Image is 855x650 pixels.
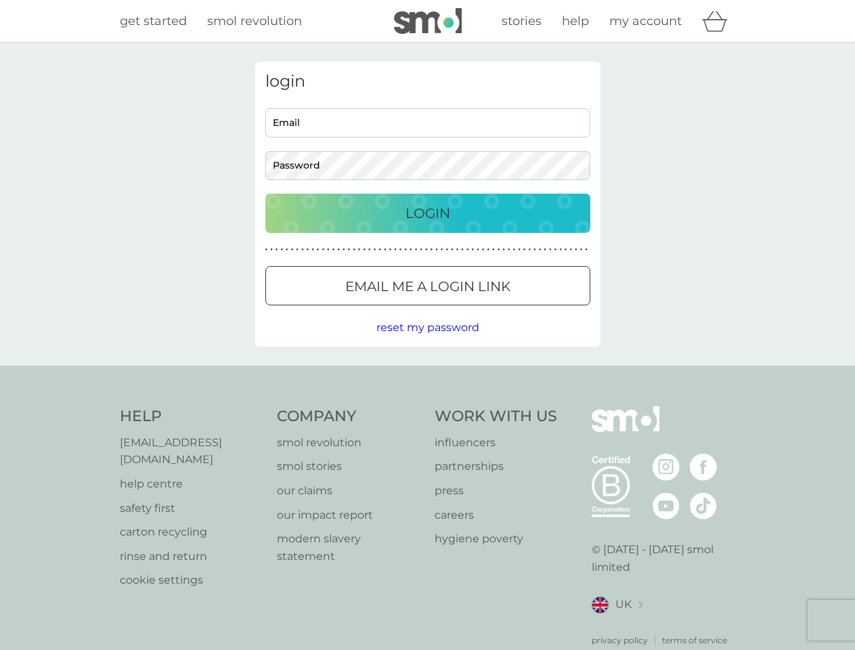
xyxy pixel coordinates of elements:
[653,492,680,519] img: visit the smol Youtube page
[487,246,489,253] p: ●
[702,7,736,35] div: basket
[358,246,361,253] p: ●
[276,246,278,253] p: ●
[286,246,288,253] p: ●
[368,246,371,253] p: ●
[544,246,546,253] p: ●
[456,246,459,253] p: ●
[435,406,557,427] h4: Work With Us
[435,458,557,475] p: partnerships
[265,72,590,91] h3: login
[363,246,366,253] p: ●
[317,246,320,253] p: ●
[477,246,479,253] p: ●
[332,246,335,253] p: ●
[690,492,717,519] img: visit the smol Tiktok page
[296,246,299,253] p: ●
[585,246,588,253] p: ●
[472,246,475,253] p: ●
[575,246,577,253] p: ●
[394,8,462,34] img: smol
[554,246,557,253] p: ●
[311,246,314,253] p: ●
[523,246,526,253] p: ●
[376,319,479,337] button: reset my password
[399,246,402,253] p: ●
[337,246,340,253] p: ●
[528,246,531,253] p: ●
[609,14,682,28] span: my account
[565,246,567,253] p: ●
[120,434,264,469] a: [EMAIL_ADDRESS][DOMAIN_NAME]
[277,482,421,500] a: our claims
[265,194,590,233] button: Login
[653,454,680,481] img: visit the smol Instagram page
[559,246,562,253] p: ●
[277,506,421,524] a: our impact report
[307,246,309,253] p: ●
[374,246,376,253] p: ●
[348,246,351,253] p: ●
[466,246,469,253] p: ●
[327,246,330,253] p: ●
[394,246,397,253] p: ●
[280,246,283,253] p: ●
[410,246,412,253] p: ●
[662,634,727,647] a: terms of service
[353,246,355,253] p: ●
[277,458,421,475] a: smol stories
[389,246,392,253] p: ●
[291,246,294,253] p: ●
[120,571,264,589] a: cookie settings
[270,246,273,253] p: ●
[322,246,324,253] p: ●
[435,482,557,500] a: press
[592,634,648,647] a: privacy policy
[120,548,264,565] a: rinse and return
[492,246,495,253] p: ●
[277,434,421,452] p: smol revolution
[592,406,659,452] img: smol
[345,276,510,297] p: Email me a login link
[384,246,387,253] p: ●
[435,246,438,253] p: ●
[549,246,552,253] p: ●
[539,246,542,253] p: ●
[265,266,590,305] button: Email me a login link
[277,530,421,565] a: modern slavery statement
[435,530,557,548] a: hygiene poverty
[482,246,485,253] p: ●
[415,246,418,253] p: ●
[498,246,500,253] p: ●
[378,246,381,253] p: ●
[435,506,557,524] a: careers
[518,246,521,253] p: ●
[120,475,264,493] p: help centre
[508,246,510,253] p: ●
[120,500,264,517] p: safety first
[569,246,572,253] p: ●
[265,246,268,253] p: ●
[207,14,302,28] span: smol revolution
[301,246,304,253] p: ●
[445,246,448,253] p: ●
[441,246,443,253] p: ●
[435,434,557,452] a: influencers
[277,406,421,427] h4: Company
[609,12,682,31] a: my account
[562,14,589,28] span: help
[562,12,589,31] a: help
[120,14,187,28] span: get started
[420,246,422,253] p: ●
[120,523,264,541] a: carton recycling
